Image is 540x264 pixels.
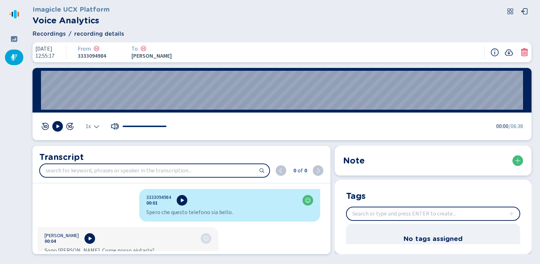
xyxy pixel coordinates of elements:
[45,247,211,254] div: Sono [PERSON_NAME]. Come posso aiutarla?
[515,158,521,163] svg: plus
[496,122,509,131] span: 00:00
[33,4,110,14] h3: Imagicle UCX Platform
[5,31,23,47] div: Dashboard
[52,121,63,132] button: Play [Hotkey: spacebar]
[505,48,513,57] svg: cloud-arrow-down-fill
[509,211,515,217] svg: plus
[313,165,323,176] button: next (ENTER)
[66,122,74,131] svg: jump-forward
[86,124,99,129] div: Select the playback speed
[203,236,209,241] svg: icon-emoji-neutral
[305,197,311,203] div: Positive sentiment
[35,46,54,52] span: [DATE]
[276,165,286,176] button: previous (shift + ENTER)
[35,53,54,59] span: 12:55:17
[78,46,91,52] span: From
[111,122,119,131] button: Mute
[403,234,463,243] h3: No tags assigned
[94,46,99,51] svg: icon-emoji-sad
[491,48,499,57] svg: info-circle
[505,48,513,57] button: Recording download
[179,197,185,203] svg: play
[66,122,74,131] button: skip 10 sec fwd [Hotkey: arrow-right]
[39,151,323,163] h2: Transcript
[5,50,23,65] div: Recordings
[491,48,499,57] button: Recording information
[45,239,56,244] button: 00:04
[74,30,124,38] span: recording details
[86,124,91,129] span: 1x
[509,122,523,131] span: /06:38
[41,122,49,131] button: skip 10 sec rev [Hotkey: arrow-left]
[45,233,79,239] span: [PERSON_NAME]
[111,122,119,131] svg: volume-up-fill
[55,124,60,129] svg: play
[146,200,158,206] button: 00:01
[259,168,265,173] svg: search
[33,30,66,38] span: Recordings
[87,236,93,241] svg: play
[296,166,303,175] span: of
[141,46,146,51] svg: icon-emoji-sad
[347,207,520,220] input: Search or type and press ENTER to create...
[278,168,284,173] svg: chevron-left
[343,154,365,167] h2: Note
[131,53,172,59] span: [PERSON_NAME]
[33,14,110,27] h2: Voice Analytics
[305,197,311,203] svg: icon-emoji-smile
[303,166,307,175] span: 0
[346,190,366,201] h2: Tags
[131,46,138,52] span: To
[40,164,269,177] input: search for keyword, phrases or speaker in the transcription...
[94,46,99,52] div: Negative sentiment
[146,195,171,200] span: 3333094984
[11,54,18,61] svg: mic-fill
[203,236,209,241] div: Neutral sentiment
[292,166,296,175] span: 0
[520,48,529,57] button: Delete conversation
[78,53,115,59] span: 3333094984
[94,124,99,129] svg: chevron-down
[520,48,529,57] svg: trash-fill
[11,35,18,42] svg: dashboard-filled
[365,243,501,252] span: Create your own tag or associate an existing one
[521,8,528,15] svg: box-arrow-left
[41,122,49,131] svg: jump-back
[146,209,313,216] div: Spero che questo telefono sia bello.
[141,46,146,52] div: Negative sentiment
[315,168,321,173] svg: chevron-right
